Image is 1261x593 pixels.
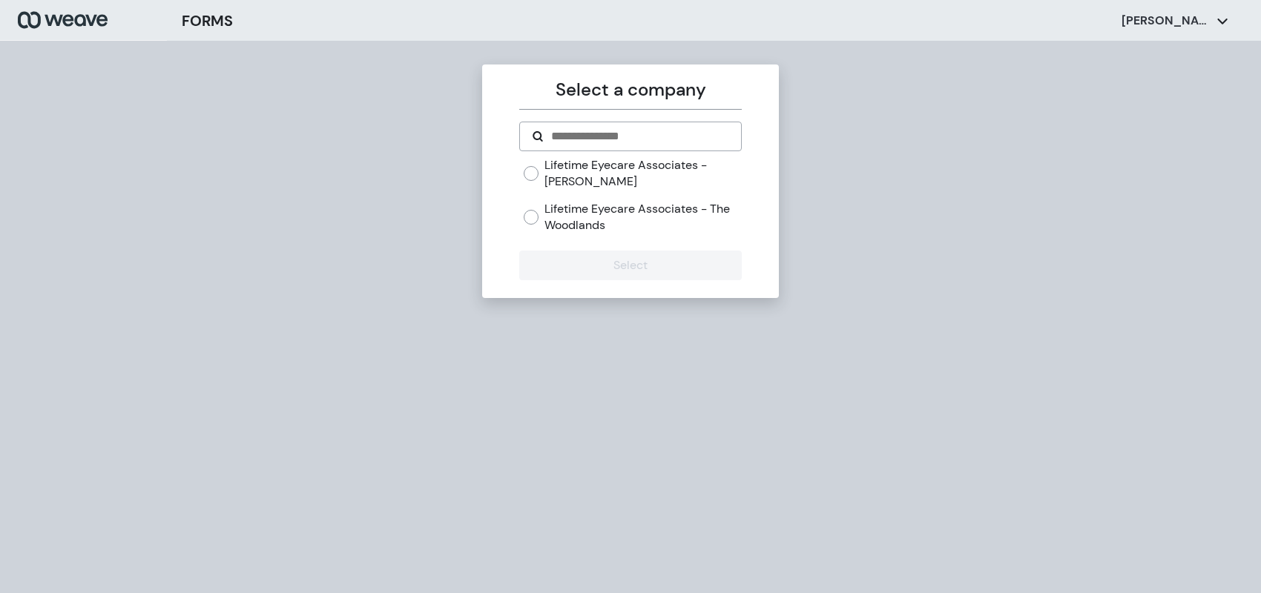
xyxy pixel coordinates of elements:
[550,127,728,145] input: Search
[519,76,741,103] p: Select a company
[544,201,741,233] label: Lifetime Eyecare Associates - The Woodlands
[1122,13,1211,29] p: [PERSON_NAME]
[182,10,233,32] h3: FORMS
[519,251,741,280] button: Select
[544,157,741,189] label: Lifetime Eyecare Associates - [PERSON_NAME]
